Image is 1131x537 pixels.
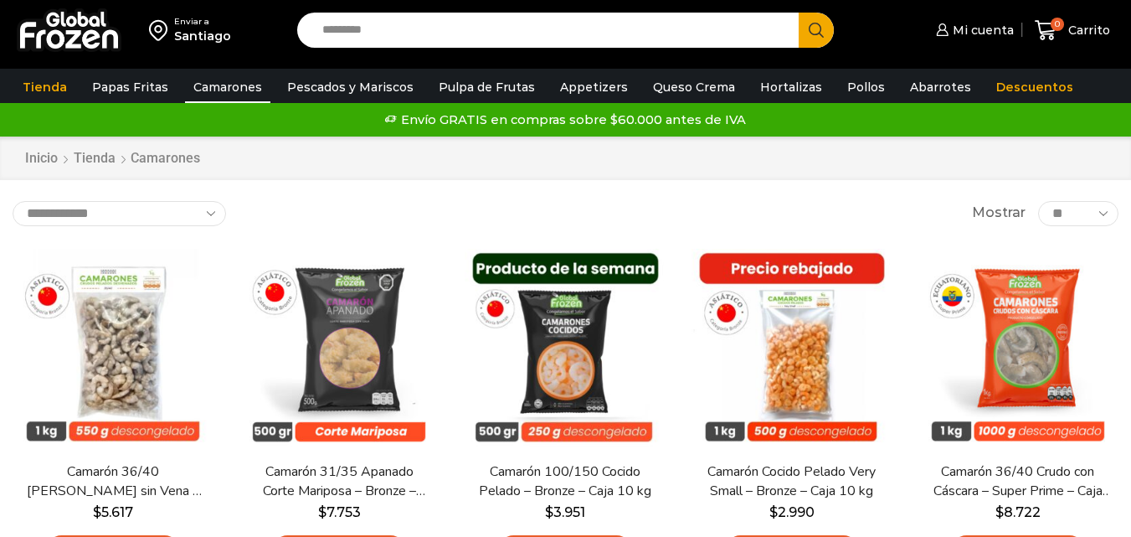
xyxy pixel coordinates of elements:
nav: Breadcrumb [24,149,200,168]
bdi: 3.951 [545,504,585,520]
a: Camarones [185,71,270,103]
a: Camarón 36/40 [PERSON_NAME] sin Vena – Bronze – Caja 10 kg [23,462,203,501]
select: Pedido de la tienda [13,201,226,226]
bdi: 8.722 [995,504,1041,520]
span: $ [318,504,326,520]
span: $ [769,504,778,520]
a: Pescados y Mariscos [279,71,422,103]
button: Search button [799,13,834,48]
span: Carrito [1064,22,1110,39]
span: Mostrar [972,204,1026,223]
a: Camarón 100/150 Cocido Pelado – Bronze – Caja 10 kg [475,462,655,501]
span: Mi cuenta [948,22,1014,39]
a: 0 Carrito [1031,11,1114,50]
span: $ [995,504,1004,520]
a: Pulpa de Frutas [430,71,543,103]
a: Camarón 36/40 Crudo con Cáscara – Super Prime – Caja 10 kg [928,462,1108,501]
div: Santiago [174,28,231,44]
a: Papas Fritas [84,71,177,103]
span: 0 [1051,18,1064,31]
bdi: 2.990 [769,504,815,520]
a: Tienda [73,149,116,168]
span: $ [93,504,101,520]
a: Pollos [839,71,893,103]
bdi: 5.617 [93,504,133,520]
a: Tienda [14,71,75,103]
a: Abarrotes [902,71,979,103]
div: Enviar a [174,16,231,28]
bdi: 7.753 [318,504,361,520]
img: address-field-icon.svg [149,16,174,44]
a: Mi cuenta [932,13,1014,47]
a: Camarón 31/35 Apanado Corte Mariposa – Bronze – Caja 5 kg [249,462,429,501]
span: $ [545,504,553,520]
a: Camarón Cocido Pelado Very Small – Bronze – Caja 10 kg [702,462,882,501]
h1: Camarones [131,150,200,166]
a: Hortalizas [752,71,830,103]
a: Inicio [24,149,59,168]
a: Queso Crema [645,71,743,103]
a: Descuentos [988,71,1082,103]
a: Appetizers [552,71,636,103]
